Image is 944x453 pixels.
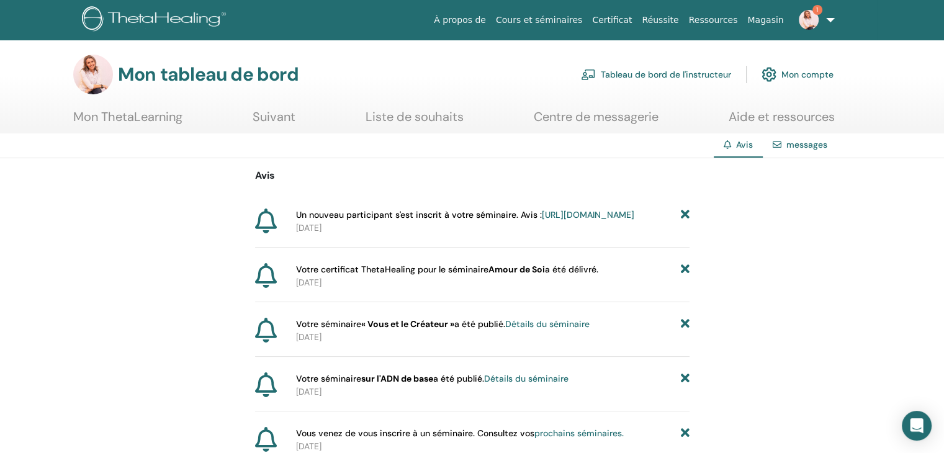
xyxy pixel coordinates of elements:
[742,9,788,32] a: Magasin
[581,69,596,80] img: chalkboard-teacher.svg
[73,109,182,125] font: Mon ThetaLearning
[534,109,659,125] font: Centre de messagerie
[366,109,464,125] font: Liste de souhaits
[542,209,634,220] a: [URL][DOMAIN_NAME]
[253,109,295,133] a: Suivant
[296,264,488,275] font: Votre certificat ThetaHealing pour le séminaire
[434,15,486,25] font: À propos de
[296,441,321,452] font: [DATE]
[366,109,464,133] a: Liste de souhaits
[729,109,835,133] a: Aide et ressources
[361,373,433,384] font: sur l'ADN de base
[729,109,835,125] font: Aide et ressources
[118,62,299,86] font: Mon tableau de bord
[902,411,932,441] div: Ouvrir Intercom Messenger
[488,264,545,275] font: Amour de Soi
[684,9,743,32] a: Ressources
[736,139,753,150] font: Avis
[545,264,598,275] font: a été délivré.
[534,109,659,133] a: Centre de messagerie
[534,428,624,439] a: prochains séminaires.
[592,15,632,25] font: Certificat
[429,9,491,32] a: À propos de
[601,70,731,81] font: Tableau de bord de l'instructeur
[73,109,182,133] a: Mon ThetaLearning
[433,373,484,384] font: a été publié.
[296,209,542,220] font: Un nouveau participant s'est inscrit à votre séminaire. Avis :
[454,318,505,330] font: a été publié.
[484,373,569,384] a: Détails du séminaire
[496,15,582,25] font: Cours et séminaires
[581,61,731,88] a: Tableau de bord de l'instructeur
[637,9,683,32] a: Réussite
[253,109,295,125] font: Suivant
[786,139,827,150] a: messages
[361,318,454,330] font: « Vous et le Créateur »
[505,318,590,330] a: Détails du séminaire
[747,15,783,25] font: Magasin
[296,386,321,397] font: [DATE]
[816,6,818,14] font: 1
[762,61,834,88] a: Mon compte
[73,55,113,94] img: default.jpg
[642,15,678,25] font: Réussite
[799,10,819,30] img: default.jpg
[491,9,587,32] a: Cours et séminaires
[82,6,230,34] img: logo.png
[689,15,738,25] font: Ressources
[296,373,361,384] font: Votre séminaire
[587,9,637,32] a: Certificat
[296,428,534,439] font: Vous venez de vous inscrire à un séminaire. Consultez vos
[296,331,321,343] font: [DATE]
[762,64,776,85] img: cog.svg
[296,277,321,288] font: [DATE]
[255,169,275,182] font: Avis
[296,222,321,233] font: [DATE]
[781,70,834,81] font: Mon compte
[296,318,361,330] font: Votre séminaire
